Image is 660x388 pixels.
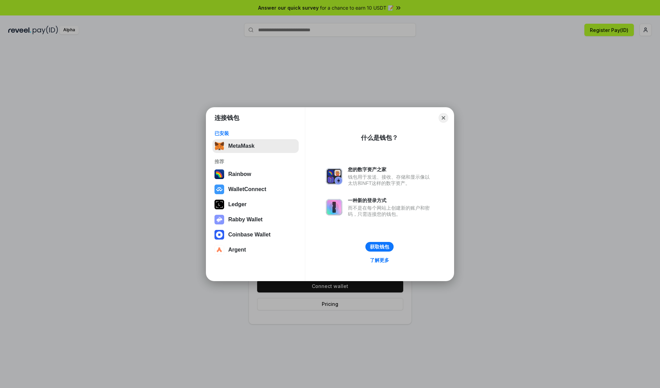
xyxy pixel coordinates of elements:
[214,169,224,179] img: svg+xml,%3Csvg%20width%3D%22120%22%20height%3D%22120%22%20viewBox%3D%220%200%20120%20120%22%20fil...
[326,168,342,185] img: svg+xml,%3Csvg%20xmlns%3D%22http%3A%2F%2Fwww.w3.org%2F2000%2Fsvg%22%20fill%3D%22none%22%20viewBox...
[228,201,246,208] div: Ledger
[370,257,389,263] div: 了解更多
[212,182,299,196] button: WalletConnect
[326,199,342,215] img: svg+xml,%3Csvg%20xmlns%3D%22http%3A%2F%2Fwww.w3.org%2F2000%2Fsvg%22%20fill%3D%22none%22%20viewBox...
[214,130,297,136] div: 已安装
[370,244,389,250] div: 获取钱包
[212,198,299,211] button: Ledger
[366,256,393,265] a: 了解更多
[361,134,398,142] div: 什么是钱包？
[228,247,246,253] div: Argent
[348,174,433,186] div: 钱包用于发送、接收、存储和显示像以太坊和NFT这样的数字资产。
[214,158,297,165] div: 推荐
[228,143,254,149] div: MetaMask
[212,139,299,153] button: MetaMask
[212,167,299,181] button: Rainbow
[348,205,433,217] div: 而不是在每个网站上创建新的账户和密码，只需连接您的钱包。
[365,242,394,252] button: 获取钱包
[212,243,299,257] button: Argent
[214,185,224,194] img: svg+xml,%3Csvg%20width%3D%2228%22%20height%3D%2228%22%20viewBox%3D%220%200%2028%2028%22%20fill%3D...
[212,213,299,226] button: Rabby Wallet
[228,171,251,177] div: Rainbow
[214,114,239,122] h1: 连接钱包
[228,217,263,223] div: Rabby Wallet
[348,197,433,203] div: 一种新的登录方式
[439,113,448,123] button: Close
[214,141,224,151] img: svg+xml,%3Csvg%20fill%3D%22none%22%20height%3D%2233%22%20viewBox%3D%220%200%2035%2033%22%20width%...
[348,166,433,173] div: 您的数字资产之家
[214,245,224,255] img: svg+xml,%3Csvg%20width%3D%2228%22%20height%3D%2228%22%20viewBox%3D%220%200%2028%2028%22%20fill%3D...
[228,186,266,192] div: WalletConnect
[214,200,224,209] img: svg+xml,%3Csvg%20xmlns%3D%22http%3A%2F%2Fwww.w3.org%2F2000%2Fsvg%22%20width%3D%2228%22%20height%3...
[214,215,224,224] img: svg+xml,%3Csvg%20xmlns%3D%22http%3A%2F%2Fwww.w3.org%2F2000%2Fsvg%22%20fill%3D%22none%22%20viewBox...
[228,232,271,238] div: Coinbase Wallet
[214,230,224,240] img: svg+xml,%3Csvg%20width%3D%2228%22%20height%3D%2228%22%20viewBox%3D%220%200%2028%2028%22%20fill%3D...
[212,228,299,242] button: Coinbase Wallet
